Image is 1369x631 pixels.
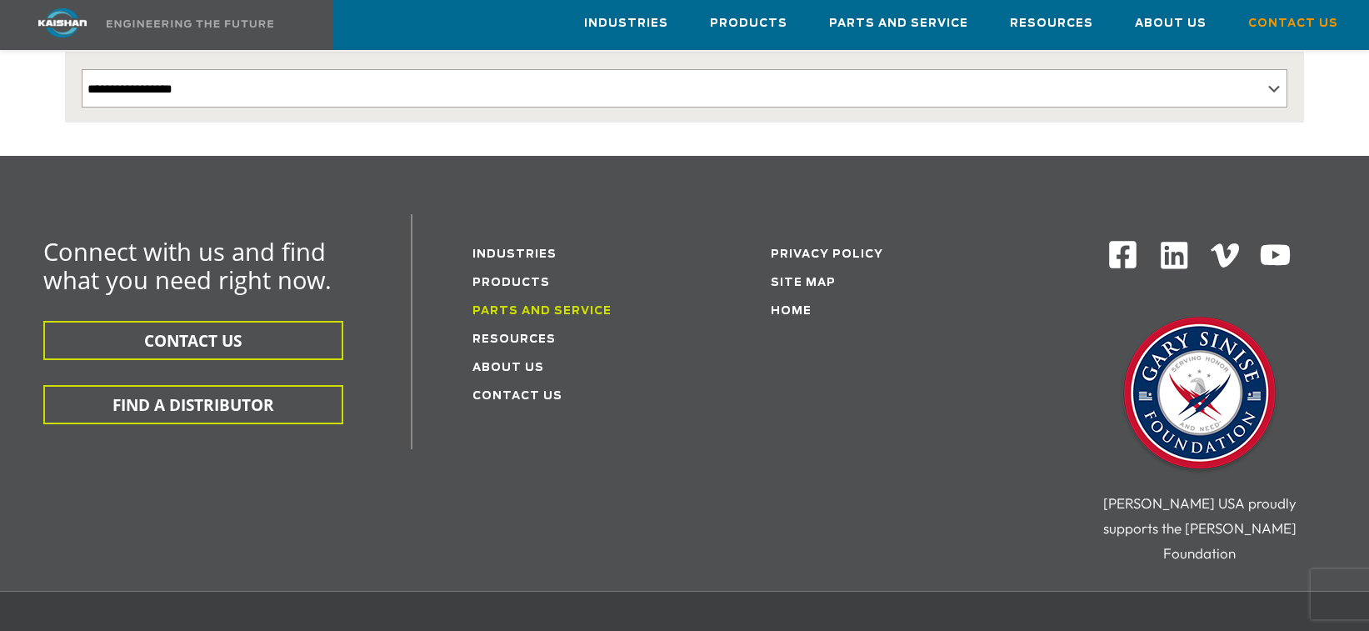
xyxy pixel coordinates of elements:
button: CONTACT US [43,321,343,360]
a: Products [710,1,787,46]
span: Contact Us [1248,14,1338,33]
span: About Us [1135,14,1207,33]
a: Contact Us [472,391,562,402]
button: FIND A DISTRIBUTOR [43,385,343,424]
span: Parts and Service [829,14,968,33]
img: Facebook [1107,239,1138,270]
span: Connect with us and find what you need right now. [43,235,332,296]
a: Industries [472,249,557,260]
a: Home [771,306,812,317]
span: Industries [584,14,668,33]
img: Linkedin [1158,239,1191,272]
span: Products [710,14,787,33]
a: Resources [1010,1,1093,46]
a: Industries [584,1,668,46]
a: About Us [1135,1,1207,46]
span: [PERSON_NAME] USA proudly supports the [PERSON_NAME] Foundation [1103,494,1297,562]
a: Resources [472,334,556,345]
a: Privacy Policy [771,249,883,260]
img: Gary Sinise Foundation [1117,312,1283,478]
img: Vimeo [1211,243,1239,268]
a: Contact Us [1248,1,1338,46]
a: Parts and Service [829,1,968,46]
a: Parts and service [472,306,612,317]
img: Engineering the future [107,20,273,28]
a: Products [472,278,550,288]
a: About Us [472,363,544,373]
a: Site Map [771,278,836,288]
img: Youtube [1259,239,1292,272]
span: Resources [1010,14,1093,33]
